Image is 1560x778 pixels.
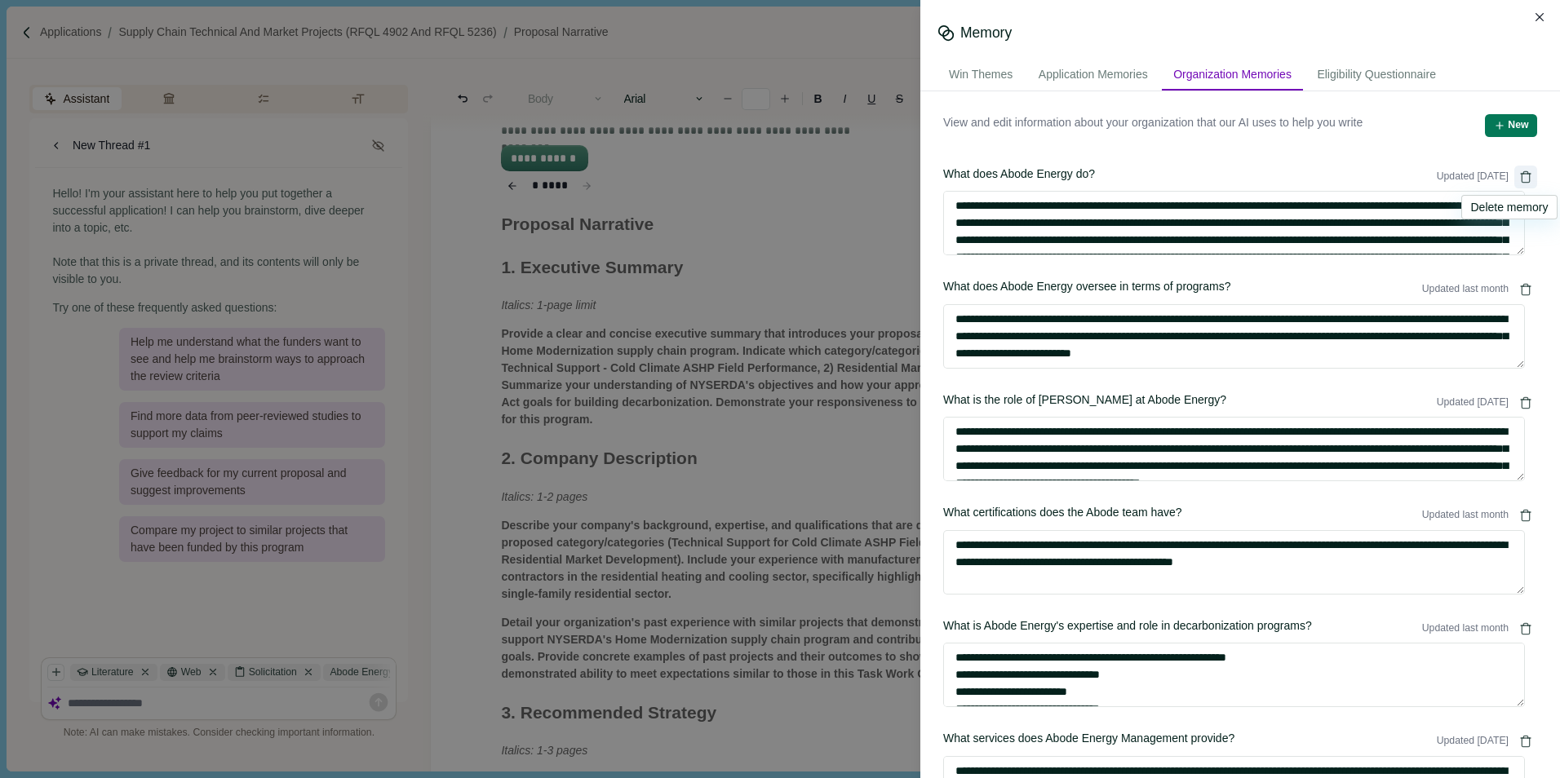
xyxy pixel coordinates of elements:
[1485,114,1537,137] button: New
[1162,60,1303,91] div: Organization Memories
[960,23,1012,43] div: Memory
[1514,730,1537,753] button: Delete
[943,278,1419,301] span: What does Abode Energy oversee in terms of programs?
[1437,396,1509,410] span: Updated [DATE]
[1437,734,1509,749] span: Updated [DATE]
[1514,278,1537,301] button: Delete
[937,60,1024,91] div: Win Themes
[943,114,1363,137] span: View and edit information about your organization that our AI uses to help you write
[943,730,1434,753] span: What services does Abode Energy Management provide?
[1422,282,1509,297] span: Updated last month
[1305,60,1447,91] div: Eligibility Questionnaire
[943,617,1419,640] span: What is Abode Energy's expertise and role in decarbonization programs?
[943,391,1434,414] span: What is the role of [PERSON_NAME] at Abode Energy?
[1514,617,1537,640] button: Delete
[1514,391,1537,414] button: Delete
[1514,166,1537,188] button: Delete
[1422,621,1509,636] span: Updated last month
[943,166,1434,188] span: What does Abode Energy do?
[943,504,1419,527] span: What certifications does the Abode team have?
[1514,504,1537,527] button: Delete
[1529,6,1552,29] button: Close
[1027,60,1159,91] div: Application Memories
[1437,170,1509,184] span: Updated [DATE]
[1422,508,1509,523] span: Updated last month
